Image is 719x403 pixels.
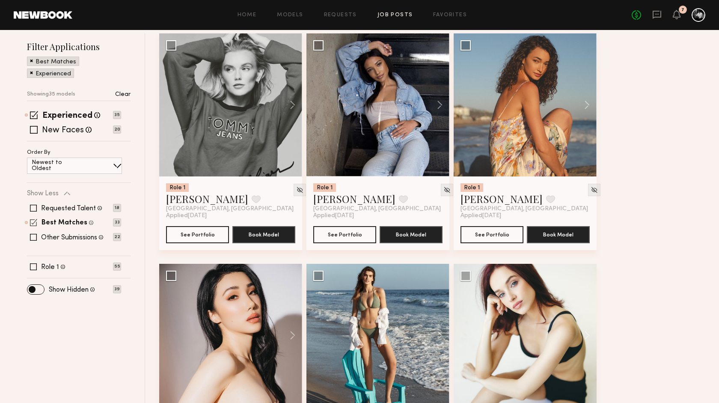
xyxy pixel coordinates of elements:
p: Show Less [27,190,59,197]
label: Requested Talent [41,205,96,212]
div: Applied [DATE] [166,212,295,219]
button: See Portfolio [313,226,376,243]
div: Role 1 [313,183,336,192]
a: Requests [324,12,357,18]
a: Book Model [232,230,295,238]
button: Book Model [527,226,590,243]
a: [PERSON_NAME] [166,192,248,206]
img: Unhide Model [591,186,598,194]
div: 7 [681,8,684,12]
p: Experienced [36,71,71,77]
p: Best Matches [36,59,76,65]
a: Job Posts [377,12,413,18]
p: 20 [113,125,121,134]
label: Experienced [42,112,92,120]
p: Clear [115,92,131,98]
label: Other Submissions [41,234,97,241]
button: See Portfolio [461,226,523,243]
a: Book Model [380,230,443,238]
div: Role 1 [461,183,483,192]
label: New Faces [42,126,84,135]
div: Role 1 [166,183,189,192]
div: Applied [DATE] [461,212,590,219]
button: Book Model [380,226,443,243]
a: Models [277,12,303,18]
h2: Filter Applications [27,41,131,52]
a: [PERSON_NAME] [461,192,543,206]
p: 39 [113,285,121,293]
p: Showing 35 models [27,92,75,97]
p: 35 [113,111,121,119]
span: [GEOGRAPHIC_DATA], [GEOGRAPHIC_DATA] [313,206,441,212]
p: 55 [113,263,121,271]
p: Order By [27,150,51,155]
img: Unhide Model [296,186,303,194]
p: 18 [113,204,121,212]
p: 22 [113,233,121,241]
img: Unhide Model [443,186,451,194]
label: Role 1 [41,264,59,271]
a: [PERSON_NAME] [313,192,395,206]
span: [GEOGRAPHIC_DATA], [GEOGRAPHIC_DATA] [166,206,294,212]
a: Home [238,12,257,18]
div: Applied [DATE] [313,212,443,219]
p: Newest to Oldest [32,160,83,172]
a: Book Model [527,230,590,238]
label: Best Matches [42,220,87,227]
button: Book Model [232,226,295,243]
span: [GEOGRAPHIC_DATA], [GEOGRAPHIC_DATA] [461,206,588,212]
button: See Portfolio [166,226,229,243]
label: Show Hidden [49,287,89,293]
p: 33 [113,218,121,227]
a: Favorites [433,12,467,18]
